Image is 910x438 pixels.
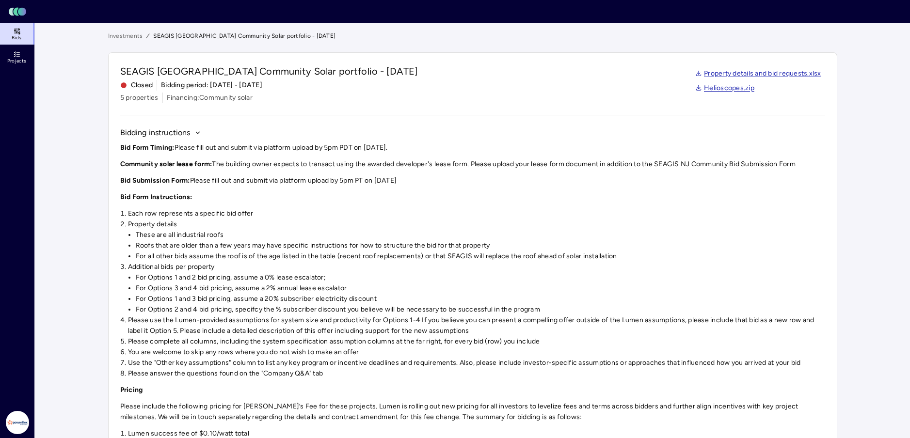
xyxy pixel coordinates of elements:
[128,368,825,379] li: Please answer the questions found on the "Company Q&A" tab
[128,336,825,347] li: Please complete all columns, including the system specification assumption columns at the far rig...
[12,35,21,41] span: Bids
[120,175,825,186] p: Please fill out and submit via platform upload by 5pm PT on [DATE]
[128,347,825,358] li: You are welcome to skip any rows where you do not wish to make an offer
[120,142,825,153] p: Please fill out and submit via platform upload by 5pm PDT on [DATE].
[120,176,190,185] strong: Bid Submission Form:
[128,208,825,219] li: Each row represents a specific bid offer
[120,127,191,139] span: Bidding instructions
[120,159,825,170] p: The building owner expects to transact using the awarded developer's lease form. Please upload yo...
[120,93,159,103] span: 5 properties
[120,80,153,91] span: Closed
[120,127,201,139] button: Bidding instructions
[120,401,825,422] p: Please include the following pricing for [PERSON_NAME]’s Fee for these projects. Lumen is rolling...
[161,80,262,91] span: Bidding period: [DATE] - [DATE]
[153,31,335,41] span: SEAGIS [GEOGRAPHIC_DATA] Community Solar portfolio - [DATE]
[120,143,175,152] strong: Bid Form Timing:
[136,294,825,304] li: For Options 1 and 3 bid pricing, assume a 20% subscriber electricity discount
[120,64,418,78] span: SEAGIS [GEOGRAPHIC_DATA] Community Solar portfolio - [DATE]
[136,240,825,251] li: Roofs that are older than a few years may have specific instructions for how to structure the bid...
[128,262,825,315] li: Additional bids per property
[120,160,212,168] strong: Community solar lease form:
[136,304,825,315] li: For Options 2 and 4 bid pricing, specifcy the % subscriber discount you believe will be necessary...
[6,411,29,434] img: Powerflex
[108,31,837,41] nav: breadcrumb
[136,251,825,262] li: For all other bids assume the roof is of the age listed in the table (recent roof replacements) o...
[120,386,143,394] strong: Pricing
[108,31,143,41] a: Investments
[128,358,825,368] li: Use the "Other key assumptions" column to list any key program or incentive deadlines and require...
[128,315,825,336] li: Please use the Lumen-provided assumptions for system size and productivity for Options 1-4 If you...
[695,83,754,94] a: Helioscopes.zip
[120,193,192,201] strong: Bid Form Instructions:
[128,219,825,262] li: Property details
[7,58,26,64] span: Projects
[695,68,821,79] a: Property details and bid requests.xlsx
[136,272,825,283] li: For Options 1 and 2 bid pricing, assume a 0% lease escalator;
[136,230,825,240] li: These are all industrial roofs
[167,93,253,103] span: Financing: Community solar
[136,283,825,294] li: For Options 3 and 4 bid pricing, assume a 2% annual lease escalator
